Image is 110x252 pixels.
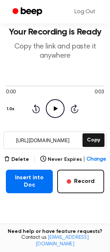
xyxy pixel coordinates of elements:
[6,89,15,96] span: 0:00
[83,156,85,163] span: |
[40,156,106,163] button: Never Expires|Change
[36,235,89,247] a: [EMAIL_ADDRESS][DOMAIN_NAME]
[6,28,104,36] h1: Your Recording is Ready
[6,42,104,61] p: Copy the link and paste it anywhere
[95,89,104,96] span: 0:03
[7,5,49,19] a: Beep
[6,103,17,115] button: 1.0x
[87,156,106,163] span: Change
[33,155,36,164] span: |
[67,3,103,21] a: Log Out
[4,156,29,163] button: Delete
[4,235,106,248] span: Contact us
[6,170,53,193] button: Insert into Doc
[82,133,104,147] button: Copy
[57,170,104,193] button: Record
